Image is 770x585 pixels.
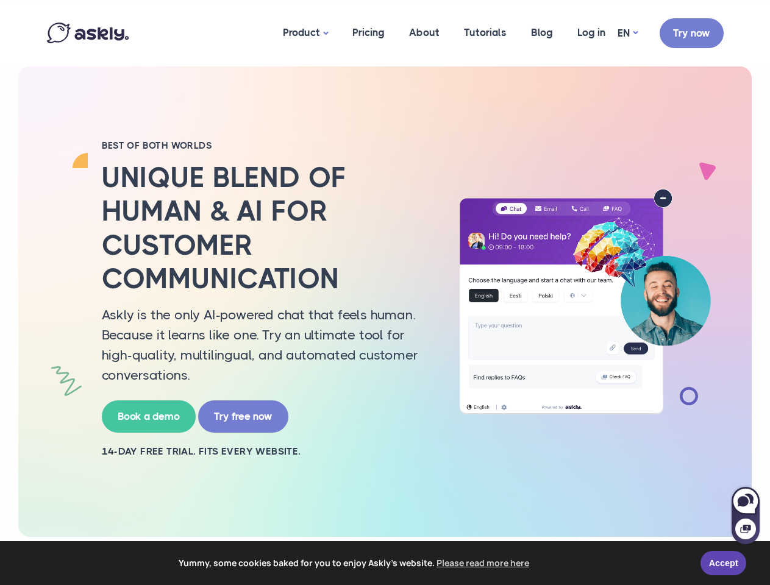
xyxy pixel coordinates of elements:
[660,18,724,48] a: Try now
[565,3,618,62] a: Log in
[452,3,519,62] a: Tutorials
[102,400,196,433] a: Book a demo
[102,305,431,385] p: Askly is the only AI-powered chat that feels human. Because it learns like one. Try an ultimate t...
[618,24,638,42] a: EN
[18,554,692,572] span: Yummy, some cookies baked for you to enjoy Askly's website.
[198,400,288,433] a: Try free now
[47,23,129,43] img: Askly
[340,3,397,62] a: Pricing
[102,445,431,458] h2: 14-day free trial. Fits every website.
[102,140,431,152] h2: BEST OF BOTH WORLDS
[102,161,431,296] h2: Unique blend of human & AI for customer communication
[449,189,721,414] img: AI multilingual chat
[271,3,340,63] a: Product
[397,3,452,62] a: About
[730,484,761,545] iframe: Askly chat
[519,3,565,62] a: Blog
[700,551,746,575] a: Accept
[435,554,531,572] a: learn more about cookies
